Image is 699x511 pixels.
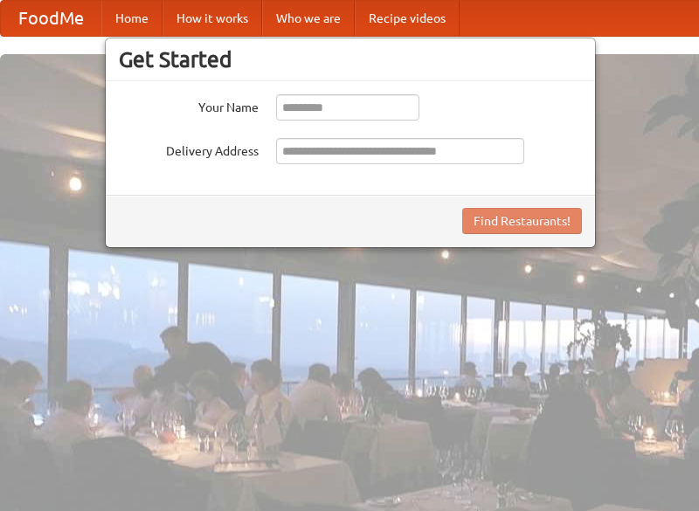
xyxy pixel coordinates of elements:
a: Recipe videos [355,1,460,36]
a: Who we are [262,1,355,36]
label: Delivery Address [119,138,259,160]
a: FoodMe [1,1,101,36]
a: Home [101,1,163,36]
button: Find Restaurants! [462,208,582,234]
h3: Get Started [119,46,582,73]
label: Your Name [119,94,259,116]
a: How it works [163,1,262,36]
